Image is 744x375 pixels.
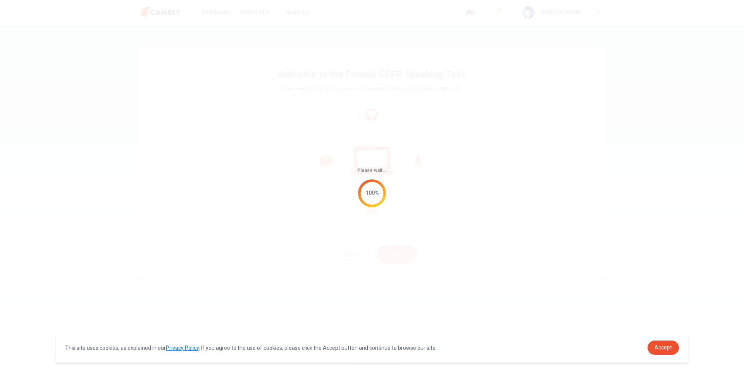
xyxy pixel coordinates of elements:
[56,333,688,363] div: cookieconsent
[357,168,387,173] span: Please wait...
[65,345,437,351] span: This site uses cookies, as explained in our . If you agree to the use of cookies, please click th...
[648,341,679,355] a: dismiss cookie message
[654,344,672,351] span: Accept
[166,345,199,351] a: Privacy Policy
[365,189,379,198] div: 100%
